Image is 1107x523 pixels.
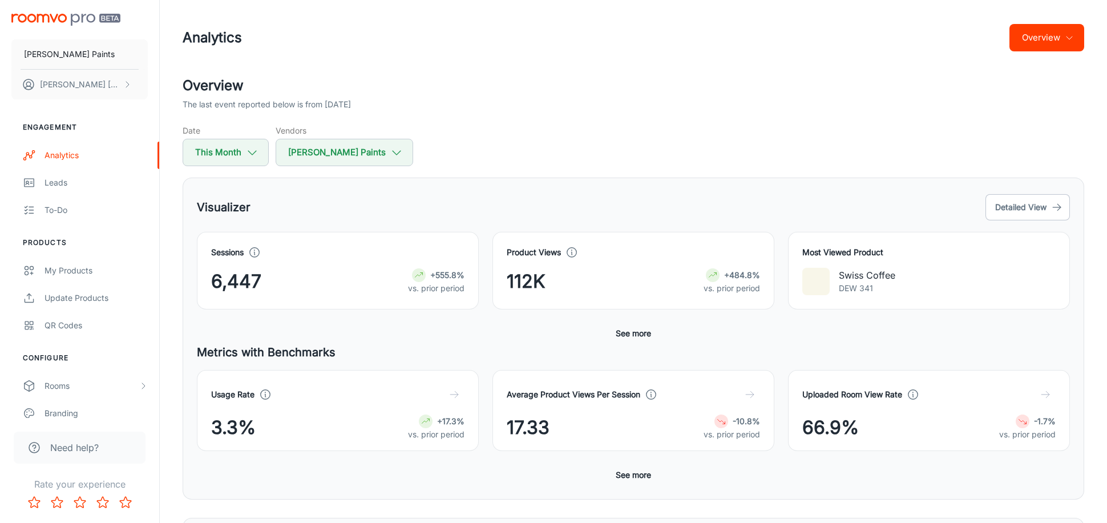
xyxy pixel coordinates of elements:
button: [PERSON_NAME] Paints [276,139,413,166]
span: 17.33 [507,414,550,441]
p: DEW 341 [839,282,895,295]
h5: Vendors [276,124,413,136]
button: [PERSON_NAME] [PERSON_NAME] [11,70,148,99]
span: 3.3% [211,414,256,441]
button: This Month [183,139,269,166]
span: 6,447 [211,268,261,295]
h4: Uploaded Room View Rate [802,388,902,401]
button: Rate 4 star [91,491,114,514]
button: Rate 1 star [23,491,46,514]
p: Swiss Coffee [839,268,895,282]
p: vs. prior period [408,428,464,441]
button: See more [611,323,656,344]
strong: -1.7% [1034,416,1056,426]
div: Leads [45,176,148,189]
p: [PERSON_NAME] Paints [24,48,115,61]
div: QR Codes [45,319,148,332]
button: See more [611,465,656,485]
p: Rate your experience [9,477,150,491]
button: Rate 3 star [68,491,91,514]
div: Analytics [45,149,148,162]
button: [PERSON_NAME] Paints [11,39,148,69]
strong: +484.8% [724,270,760,280]
span: 66.9% [802,414,859,441]
h4: Most Viewed Product [802,246,1056,259]
h4: Usage Rate [211,388,254,401]
p: vs. prior period [704,282,760,295]
p: vs. prior period [999,428,1056,441]
p: vs. prior period [704,428,760,441]
div: My Products [45,264,148,277]
button: Overview [1009,24,1084,51]
p: The last event reported below is from [DATE] [183,98,351,111]
h5: Visualizer [197,199,251,216]
h4: Product Views [507,246,561,259]
div: Rooms [45,380,139,392]
h5: Metrics with Benchmarks [197,344,1070,361]
strong: -10.8% [733,416,760,426]
div: Update Products [45,292,148,304]
div: Branding [45,407,148,420]
button: Rate 5 star [114,491,137,514]
p: vs. prior period [408,282,464,295]
h4: Sessions [211,246,244,259]
h1: Analytics [183,27,242,48]
p: [PERSON_NAME] [PERSON_NAME] [40,78,120,91]
h5: Date [183,124,269,136]
span: Need help? [50,441,99,454]
img: Swiss Coffee [802,268,830,295]
div: To-do [45,204,148,216]
img: Roomvo PRO Beta [11,14,120,26]
h2: Overview [183,75,1084,96]
strong: +555.8% [430,270,464,280]
h4: Average Product Views Per Session [507,388,640,401]
button: Rate 2 star [46,491,68,514]
button: Detailed View [985,194,1070,220]
span: 112K [507,268,546,295]
strong: +17.3% [437,416,464,426]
